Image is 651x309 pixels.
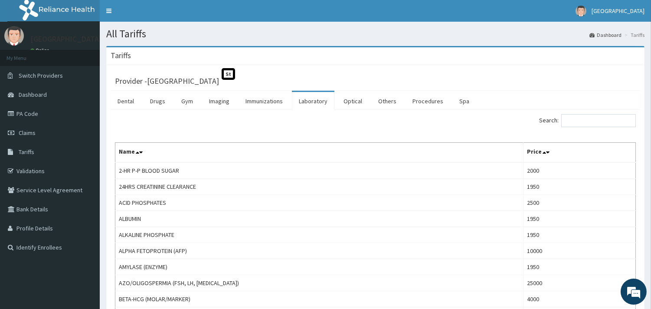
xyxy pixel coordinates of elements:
a: Gym [174,92,200,110]
td: 24HRS CREATININE CLEARANCE [115,179,523,195]
td: AZO/OLIGOSPERMIA (FSH, LH, [MEDICAL_DATA]) [115,275,523,291]
td: 1950 [523,227,635,243]
td: 2000 [523,162,635,179]
span: [GEOGRAPHIC_DATA] [592,7,644,15]
th: Name [115,143,523,163]
h3: Tariffs [111,52,131,59]
h3: Provider - [GEOGRAPHIC_DATA] [115,77,219,85]
span: We're online! [50,97,120,184]
td: 4000 [523,291,635,307]
td: 25000 [523,275,635,291]
a: Others [371,92,403,110]
td: 1950 [523,259,635,275]
span: Switch Providers [19,72,63,79]
h1: All Tariffs [106,28,644,39]
td: 2500 [523,195,635,211]
img: User Image [576,6,586,16]
img: d_794563401_company_1708531726252_794563401 [16,43,35,65]
a: Procedures [406,92,450,110]
th: Price [523,143,635,163]
span: St [222,68,235,80]
label: Search: [539,114,636,127]
td: AMYLASE (ENZYME) [115,259,523,275]
textarea: Type your message and hit 'Enter' [4,212,165,242]
span: Claims [19,129,36,137]
div: Chat with us now [45,49,146,60]
td: 2-HR P-P BLOOD SUGAR [115,162,523,179]
img: User Image [4,26,24,46]
td: ALBUMIN [115,211,523,227]
td: ALKALINE PHOSPHATE [115,227,523,243]
a: Optical [337,92,369,110]
td: ALPHA FETOPROTEIN (AFP) [115,243,523,259]
span: Tariffs [19,148,34,156]
a: Drugs [143,92,172,110]
a: Imaging [202,92,236,110]
td: 1950 [523,211,635,227]
td: 10000 [523,243,635,259]
a: Laboratory [292,92,334,110]
a: Dashboard [589,31,622,39]
td: ACID PHOSPHATES [115,195,523,211]
span: Dashboard [19,91,47,99]
p: [GEOGRAPHIC_DATA] [30,35,102,43]
a: Spa [452,92,476,110]
li: Tariffs [622,31,644,39]
div: Minimize live chat window [142,4,163,25]
td: 1950 [523,179,635,195]
input: Search: [561,114,636,127]
a: Dental [111,92,141,110]
a: Online [30,47,51,53]
td: BETA-HCG (MOLAR/MARKER) [115,291,523,307]
a: Immunizations [239,92,290,110]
